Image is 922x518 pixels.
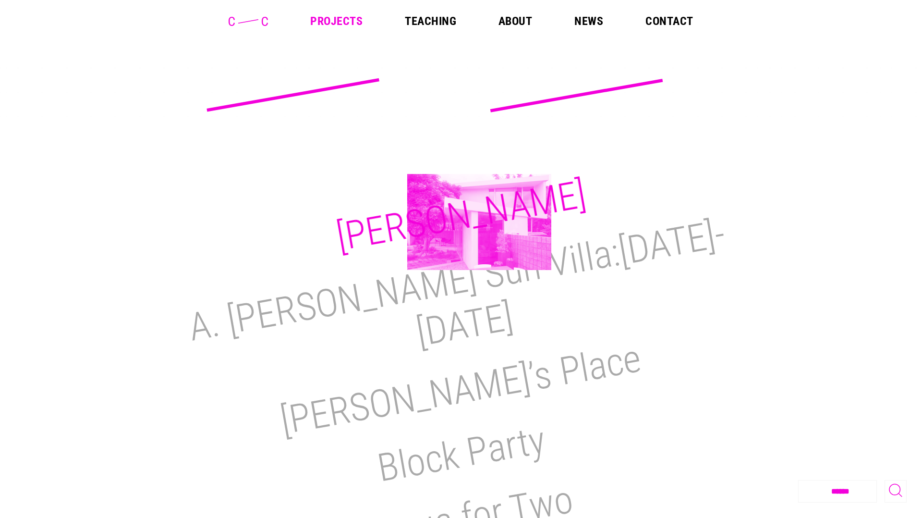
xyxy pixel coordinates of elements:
[885,480,907,503] button: Toggle Search
[374,417,548,491] a: Block Party
[185,211,728,356] a: A. [PERSON_NAME] Sun Villa:[DATE]-[DATE]
[310,15,363,27] a: Projects
[574,15,603,27] a: News
[645,15,693,27] a: Contact
[405,15,456,27] a: Teaching
[310,15,693,27] nav: Main Menu
[333,172,589,260] a: [PERSON_NAME]
[278,335,645,444] a: [PERSON_NAME]’s Place
[498,15,532,27] a: About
